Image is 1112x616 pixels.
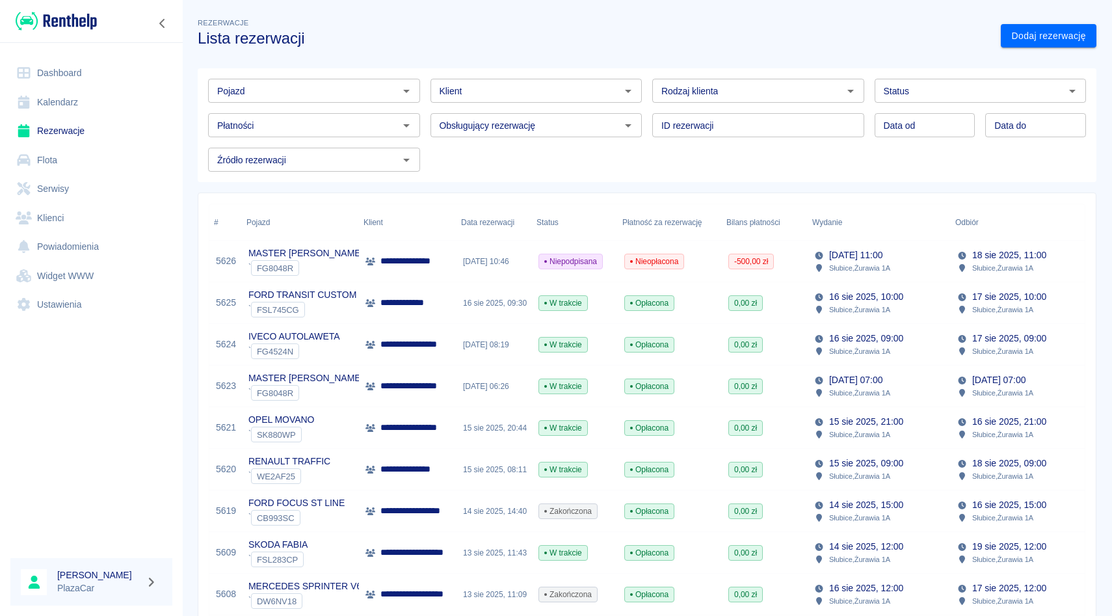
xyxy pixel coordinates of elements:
[829,332,903,345] p: 16 sie 2025, 09:00
[10,146,172,175] a: Flota
[248,247,363,260] p: MASTER [PERSON_NAME]
[972,345,1033,357] p: Słubice , Żurawia 1A
[16,10,97,32] img: Renthelp logo
[972,498,1046,512] p: 16 sie 2025, 15:00
[364,204,383,241] div: Klient
[829,540,903,554] p: 14 sie 2025, 12:00
[806,204,949,241] div: Wydanie
[539,422,587,434] span: W trakcie
[248,510,345,526] div: `
[829,373,882,387] p: [DATE] 07:00
[625,589,674,600] span: Opłacona
[252,472,300,481] span: WE2AF25
[729,464,762,475] span: 0,00 zł
[829,512,890,524] p: Słubice , Żurawia 1A
[397,151,416,169] button: Otwórz
[10,59,172,88] a: Dashboard
[616,204,720,241] div: Płatność za rezerwację
[539,547,587,559] span: W trakcie
[829,262,890,274] p: Słubice , Żurawia 1A
[829,457,903,470] p: 15 sie 2025, 09:00
[198,19,248,27] span: Rezerwacje
[972,595,1033,607] p: Słubice , Żurawia 1A
[216,546,236,559] a: 5609
[397,82,416,100] button: Otwórz
[729,589,762,600] span: 0,00 zł
[248,552,308,567] div: `
[248,302,356,317] div: `
[216,379,236,393] a: 5623
[972,457,1046,470] p: 18 sie 2025, 09:00
[539,297,587,309] span: W trakcie
[829,429,890,440] p: Słubice , Żurawia 1A
[949,204,1092,241] div: Odbiór
[841,82,860,100] button: Otwórz
[216,462,236,476] a: 5620
[985,113,1086,137] input: DD.MM.YYYY
[457,324,532,366] div: [DATE] 08:19
[10,204,172,233] a: Klienci
[252,555,303,565] span: FSL283CP
[248,468,330,484] div: `
[457,449,532,490] div: 15 sie 2025, 08:11
[972,512,1033,524] p: Słubice , Żurawia 1A
[214,204,218,241] div: #
[252,263,298,273] span: FG8048R
[829,582,903,595] p: 16 sie 2025, 12:00
[625,464,674,475] span: Opłacona
[875,113,975,137] input: DD.MM.YYYY
[461,204,514,241] div: Data rezerwacji
[972,304,1033,315] p: Słubice , Żurawia 1A
[625,547,674,559] span: Opłacona
[457,407,532,449] div: 15 sie 2025, 20:44
[729,505,762,517] span: 0,00 zł
[457,532,532,574] div: 13 sie 2025, 11:43
[972,290,1046,304] p: 17 sie 2025, 10:00
[972,540,1046,554] p: 19 sie 2025, 12:00
[829,595,890,607] p: Słubice , Żurawia 1A
[397,116,416,135] button: Otwórz
[619,82,637,100] button: Otwórz
[248,538,308,552] p: SKODA FABIA
[216,587,236,601] a: 5608
[252,305,304,315] span: FSL745CG
[207,204,240,241] div: #
[829,470,890,482] p: Słubice , Żurawia 1A
[539,339,587,351] span: W trakcie
[457,366,532,407] div: [DATE] 06:26
[248,330,340,343] p: IVECO AUTOLAWETA
[216,254,236,268] a: 5626
[198,29,990,47] h3: Lista rezerwacji
[457,574,532,615] div: 13 sie 2025, 11:09
[248,288,356,302] p: FORD TRANSIT CUSTOM
[252,513,300,523] span: CB993SC
[955,204,979,241] div: Odbiór
[720,204,806,241] div: Bilans płatności
[812,204,842,241] div: Wydanie
[246,204,270,241] div: Pojazd
[10,232,172,261] a: Powiadomienia
[252,430,301,440] span: SK880WP
[972,262,1033,274] p: Słubice , Żurawia 1A
[539,464,587,475] span: W trakcie
[357,204,455,241] div: Klient
[829,290,903,304] p: 16 sie 2025, 10:00
[972,554,1033,565] p: Słubice , Żurawia 1A
[625,505,674,517] span: Opłacona
[248,385,363,401] div: `
[10,88,172,117] a: Kalendarz
[57,582,140,595] p: PlazaCar
[216,296,236,310] a: 5625
[216,338,236,351] a: 5624
[622,204,702,241] div: Płatność za rezerwację
[536,204,559,241] div: Status
[248,413,314,427] p: OPEL MOVANO
[10,10,97,32] a: Renthelp logo
[153,15,172,32] button: Zwiń nawigację
[10,174,172,204] a: Serwisy
[1001,24,1096,48] a: Dodaj rezerwację
[625,297,674,309] span: Opłacona
[625,339,674,351] span: Opłacona
[972,332,1046,345] p: 17 sie 2025, 09:00
[1063,82,1081,100] button: Otwórz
